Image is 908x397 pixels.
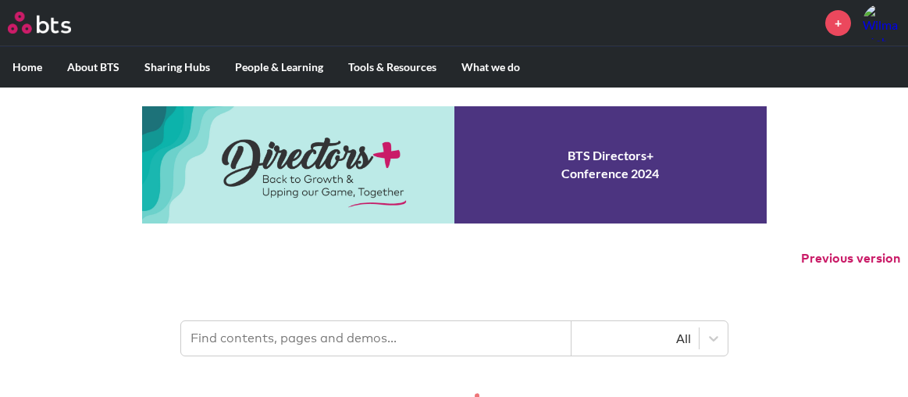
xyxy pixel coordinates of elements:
label: About BTS [55,47,132,88]
div: All [579,330,691,347]
label: People & Learning [223,47,336,88]
input: Find contents, pages and demos... [181,321,572,356]
a: + [825,10,851,36]
a: Profile [863,4,900,41]
label: What we do [449,47,532,88]
button: Previous version [801,250,900,267]
img: Wilma Mohapatra [863,4,900,41]
label: Tools & Resources [336,47,449,88]
a: Go home [8,12,100,34]
img: BTS Logo [8,12,71,34]
a: Conference 2024 [142,106,767,224]
label: Sharing Hubs [132,47,223,88]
